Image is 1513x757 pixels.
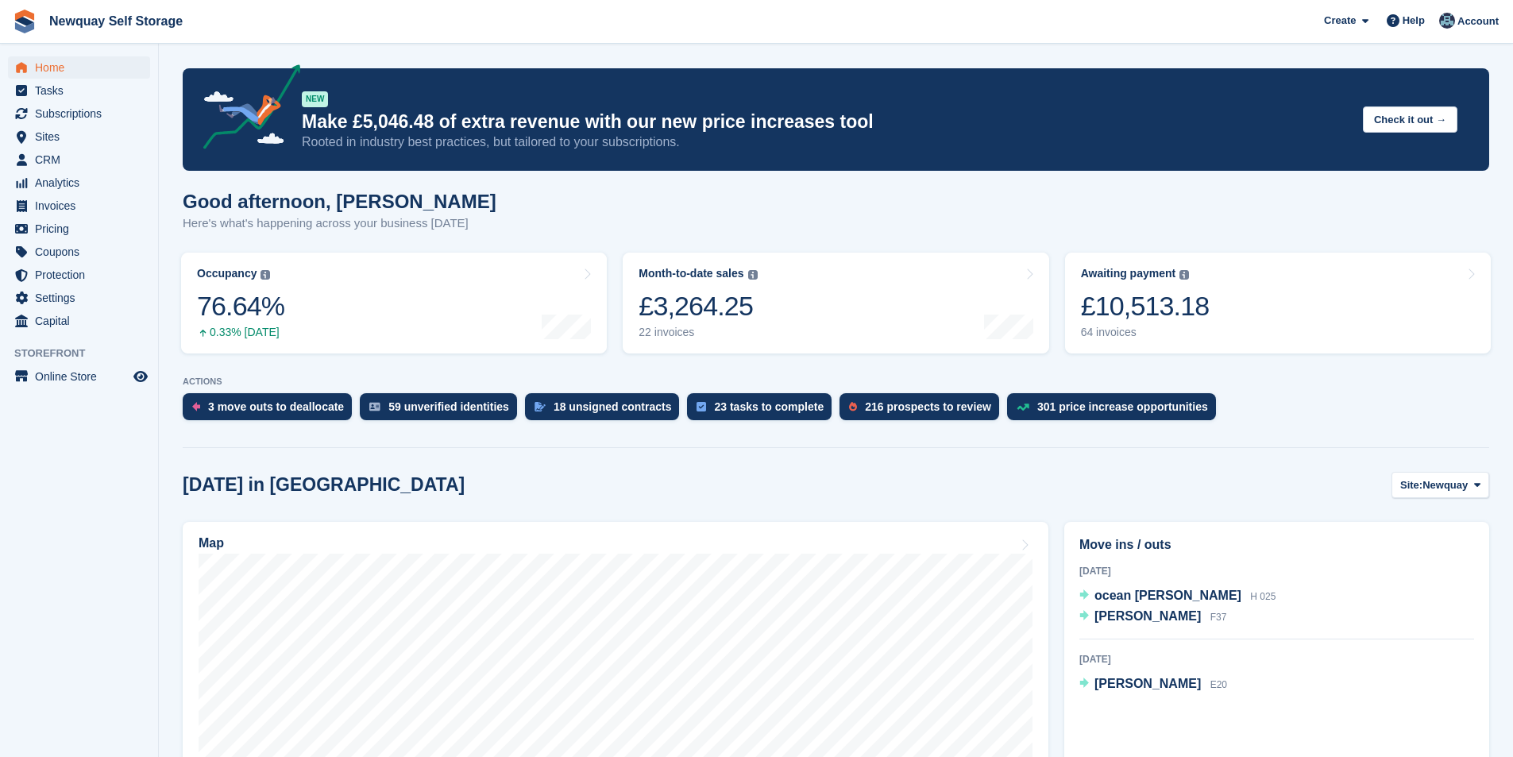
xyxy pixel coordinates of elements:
img: prospect-51fa495bee0391a8d652442698ab0144808aea92771e9ea1ae160a38d050c398.svg [849,402,857,411]
span: Create [1324,13,1356,29]
img: icon-info-grey-7440780725fd019a000dd9b08b2336e03edf1995a4989e88bcd33f0948082b44.svg [261,270,270,280]
div: 64 invoices [1081,326,1210,339]
img: icon-info-grey-7440780725fd019a000dd9b08b2336e03edf1995a4989e88bcd33f0948082b44.svg [748,270,758,280]
a: menu [8,264,150,286]
a: 301 price increase opportunities [1007,393,1224,428]
div: 216 prospects to review [865,400,991,413]
span: Home [35,56,130,79]
div: £10,513.18 [1081,290,1210,322]
span: Analytics [35,172,130,194]
a: ocean [PERSON_NAME] H 025 [1079,586,1276,607]
span: CRM [35,149,130,171]
span: Invoices [35,195,130,217]
div: [DATE] [1079,564,1474,578]
button: Site: Newquay [1391,472,1489,498]
a: Preview store [131,367,150,386]
img: stora-icon-8386f47178a22dfd0bd8f6a31ec36ba5ce8667c1dd55bd0f319d3a0aa187defe.svg [13,10,37,33]
img: icon-info-grey-7440780725fd019a000dd9b08b2336e03edf1995a4989e88bcd33f0948082b44.svg [1179,270,1189,280]
a: menu [8,149,150,171]
a: 18 unsigned contracts [525,393,688,428]
a: Month-to-date sales £3,264.25 22 invoices [623,253,1048,353]
img: move_outs_to_deallocate_icon-f764333ba52eb49d3ac5e1228854f67142a1ed5810a6f6cc68b1a99e826820c5.svg [192,402,200,411]
button: Check it out → [1363,106,1457,133]
a: Newquay Self Storage [43,8,189,34]
span: Subscriptions [35,102,130,125]
div: NEW [302,91,328,107]
a: 59 unverified identities [360,393,525,428]
div: 76.64% [197,290,284,322]
span: Settings [35,287,130,309]
span: Site: [1400,477,1422,493]
div: [DATE] [1079,652,1474,666]
div: 59 unverified identities [388,400,509,413]
span: [PERSON_NAME] [1094,677,1201,690]
span: Pricing [35,218,130,240]
p: Rooted in industry best practices, but tailored to your subscriptions. [302,133,1350,151]
span: Help [1403,13,1425,29]
a: menu [8,310,150,332]
div: 0.33% [DATE] [197,326,284,339]
span: Capital [35,310,130,332]
h1: Good afternoon, [PERSON_NAME] [183,191,496,212]
h2: [DATE] in [GEOGRAPHIC_DATA] [183,474,465,496]
div: Occupancy [197,267,257,280]
div: £3,264.25 [639,290,757,322]
span: Online Store [35,365,130,388]
h2: Map [199,536,224,550]
span: Tasks [35,79,130,102]
p: Here's what's happening across your business [DATE] [183,214,496,233]
a: [PERSON_NAME] F37 [1079,607,1226,628]
span: Protection [35,264,130,286]
div: 18 unsigned contracts [554,400,672,413]
div: Awaiting payment [1081,267,1176,280]
a: Occupancy 76.64% 0.33% [DATE] [181,253,607,353]
p: Make £5,046.48 of extra revenue with our new price increases tool [302,110,1350,133]
a: menu [8,102,150,125]
a: menu [8,218,150,240]
span: Storefront [14,346,158,361]
h2: Move ins / outs [1079,535,1474,554]
a: menu [8,172,150,194]
a: 23 tasks to complete [687,393,839,428]
span: H 025 [1250,591,1276,602]
span: Coupons [35,241,130,263]
div: 3 move outs to deallocate [208,400,344,413]
a: 3 move outs to deallocate [183,393,360,428]
a: [PERSON_NAME] E20 [1079,674,1227,695]
div: 23 tasks to complete [714,400,824,413]
a: Awaiting payment £10,513.18 64 invoices [1065,253,1491,353]
a: menu [8,241,150,263]
a: 216 prospects to review [839,393,1007,428]
span: F37 [1210,612,1227,623]
span: [PERSON_NAME] [1094,609,1201,623]
span: ocean [PERSON_NAME] [1094,589,1241,602]
a: menu [8,126,150,148]
span: Sites [35,126,130,148]
span: Newquay [1422,477,1468,493]
div: 301 price increase opportunities [1037,400,1208,413]
p: ACTIONS [183,377,1489,387]
img: verify_identity-adf6edd0f0f0b5bbfe63781bf79b02c33cf7c696d77639b501bdc392416b5a36.svg [369,402,380,411]
a: menu [8,195,150,217]
img: contract_signature_icon-13c848040528278c33f63329250d36e43548de30e8caae1d1a13099fd9432cc5.svg [535,402,546,411]
div: Month-to-date sales [639,267,743,280]
img: task-75834270c22a3079a89374b754ae025e5fb1db73e45f91037f5363f120a921f8.svg [697,402,706,411]
a: menu [8,56,150,79]
a: menu [8,79,150,102]
img: price_increase_opportunities-93ffe204e8149a01c8c9dc8f82e8f89637d9d84a8eef4429ea346261dce0b2c0.svg [1017,404,1029,411]
a: menu [8,365,150,388]
div: 22 invoices [639,326,757,339]
img: Colette Pearce [1439,13,1455,29]
span: E20 [1210,679,1227,690]
span: Account [1457,14,1499,29]
a: menu [8,287,150,309]
img: price-adjustments-announcement-icon-8257ccfd72463d97f412b2fc003d46551f7dbcb40ab6d574587a9cd5c0d94... [190,64,301,155]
